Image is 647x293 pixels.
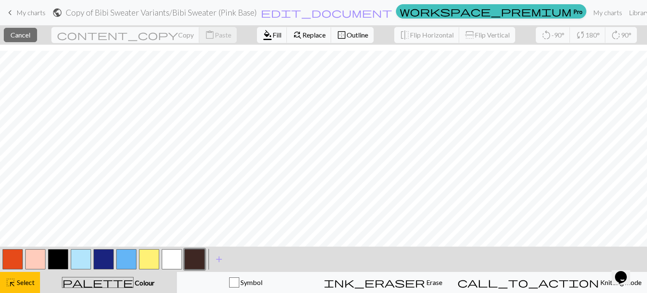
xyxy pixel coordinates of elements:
span: Cancel [11,31,30,39]
span: Outline [347,31,368,39]
span: content_copy [57,29,178,41]
button: 90° [605,27,637,43]
button: Symbol [177,272,315,293]
button: Replace [287,27,332,43]
span: 180° [586,31,600,39]
a: My charts [590,4,626,21]
span: Copy [178,31,194,39]
button: Knitting mode [452,272,647,293]
span: My charts [16,8,45,16]
span: edit_document [261,7,392,19]
span: add [214,253,224,265]
span: Colour [134,279,155,287]
iframe: chat widget [612,259,639,285]
span: Replace [302,31,326,39]
button: Flip Horizontal [394,27,460,43]
a: My charts [5,5,45,20]
span: find_replace [292,29,302,41]
button: Cancel [4,28,37,42]
span: sync [575,29,586,41]
h2: Copy of Bibi Sweater Variants / Bibi Sweater (Pink Base) [66,8,257,17]
button: Colour [40,272,177,293]
span: Erase [425,278,442,286]
span: public [52,7,62,19]
span: Select [16,278,35,286]
span: rotate_right [611,29,621,41]
span: Symbol [239,278,262,286]
span: workspace_premium [400,5,572,17]
span: Flip Vertical [475,31,510,39]
span: 90° [621,31,631,39]
span: -90° [551,31,564,39]
button: Outline [331,27,374,43]
span: flip [464,30,476,40]
span: Flip Horizontal [410,31,454,39]
span: rotate_left [541,29,551,41]
a: Pro [396,4,586,19]
button: Copy [51,27,200,43]
button: -90° [536,27,570,43]
button: Fill [257,27,287,43]
span: ink_eraser [324,277,425,288]
span: palette [62,277,133,288]
button: Flip Vertical [459,27,515,43]
span: format_color_fill [262,29,273,41]
span: highlight_alt [5,277,16,288]
button: 180° [570,27,606,43]
span: keyboard_arrow_left [5,7,15,19]
span: border_outer [337,29,347,41]
span: flip [400,29,410,41]
span: Knitting mode [599,278,642,286]
span: Fill [273,31,281,39]
span: call_to_action [457,277,599,288]
button: Erase [314,272,452,293]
